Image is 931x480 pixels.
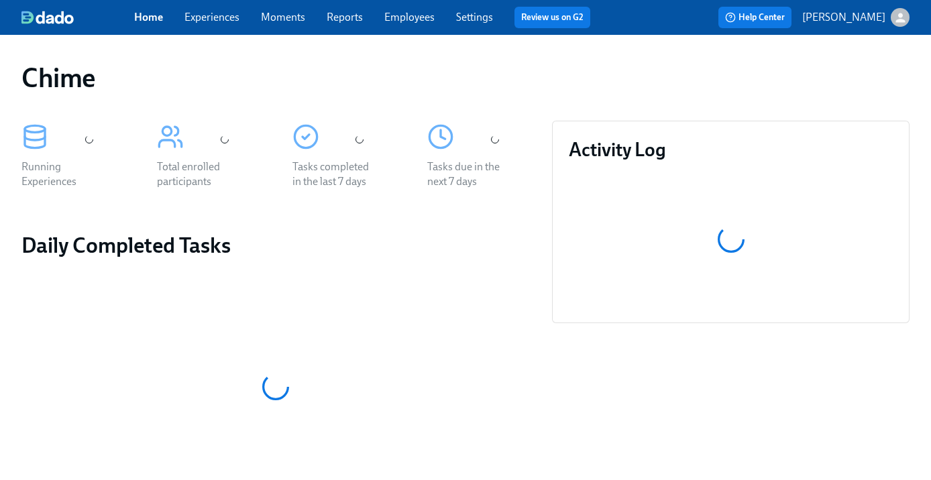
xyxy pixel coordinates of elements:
a: Moments [261,11,305,23]
a: Settings [456,11,493,23]
h1: Chime [21,62,96,94]
button: Help Center [718,7,791,28]
a: Employees [384,11,435,23]
a: Reports [327,11,363,23]
span: Help Center [725,11,785,24]
h3: Activity Log [569,137,893,162]
div: Total enrolled participants [157,160,243,189]
p: [PERSON_NAME] [802,10,885,25]
a: Home [134,11,163,23]
a: Experiences [184,11,239,23]
div: Tasks completed in the last 7 days [292,160,378,189]
a: Review us on G2 [521,11,584,24]
button: Review us on G2 [514,7,590,28]
a: dado [21,11,134,24]
div: Tasks due in the next 7 days [427,160,513,189]
button: [PERSON_NAME] [802,8,910,27]
div: Running Experiences [21,160,107,189]
h2: Daily Completed Tasks [21,232,531,259]
img: dado [21,11,74,24]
